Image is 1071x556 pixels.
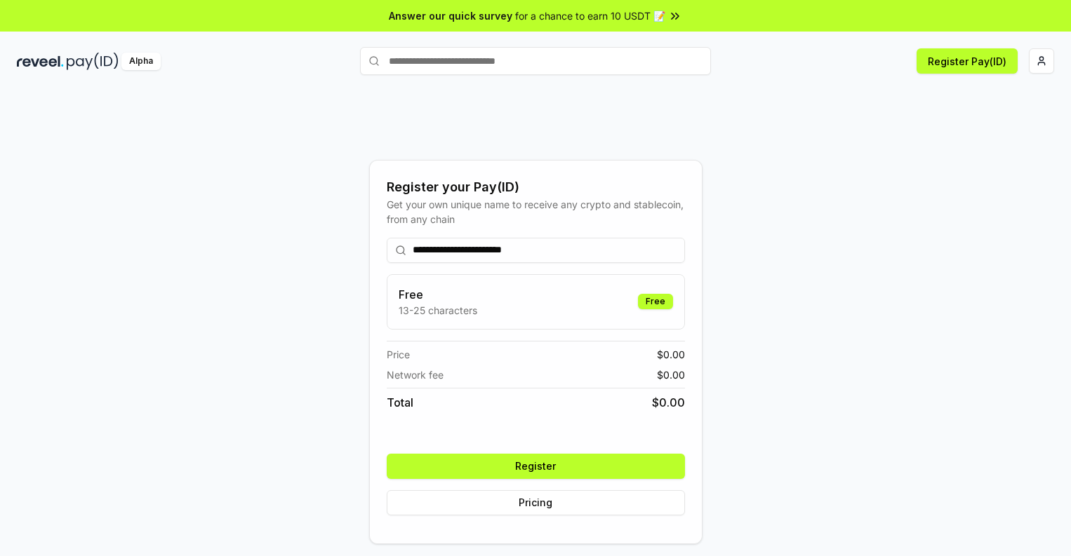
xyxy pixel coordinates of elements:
[515,8,665,23] span: for a chance to earn 10 USDT 📝
[657,367,685,382] span: $ 0.00
[387,347,410,362] span: Price
[399,286,477,303] h3: Free
[387,177,685,197] div: Register your Pay(ID)
[638,294,673,309] div: Free
[399,303,477,318] p: 13-25 characters
[387,454,685,479] button: Register
[387,197,685,226] div: Get your own unique name to receive any crypto and stablecoin, from any chain
[121,53,161,70] div: Alpha
[387,394,413,411] span: Total
[17,53,64,70] img: reveel_dark
[657,347,685,362] span: $ 0.00
[652,394,685,411] span: $ 0.00
[917,48,1018,74] button: Register Pay(ID)
[387,490,685,515] button: Pricing
[67,53,119,70] img: pay_id
[387,367,444,382] span: Network fee
[389,8,512,23] span: Answer our quick survey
